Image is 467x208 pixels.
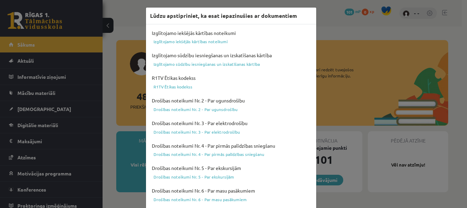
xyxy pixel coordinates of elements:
[150,119,312,128] h4: Drošības noteikumi Nr. 3 - Par elektrodrošību
[150,128,312,136] a: Drošības noteikumi Nr. 3 - Par elektrodrošību
[150,150,312,158] a: Drošības noteikumi Nr. 4 - Par pirmās palīdzības sniegšanu
[150,173,312,181] a: Drošības noteikumi Nr. 5 - Par ekskursijām
[150,83,312,91] a: R1TV Ētikas kodekss
[150,12,297,20] h3: Lūdzu apstipriniet, ka esat iepazinušies ar dokumentiem
[150,73,312,83] h4: R1TV Ētikas kodekss
[150,51,312,60] h4: Izglītojamo sūdzību iesniegšanas un izskatīšanas kārtība
[150,195,312,204] a: Drošības noteikumi Nr. 6 - Par masu pasākumiem
[150,28,312,38] h4: Izglītojamo iekšējās kārtības noteikumi
[150,96,312,105] h4: Drošības noteikumi Nr. 2 - Par ugunsdrošību
[150,105,312,113] a: Drošības noteikumi Nr. 2 - Par ugunsdrošību
[150,163,312,173] h4: Drošības noteikumi Nr. 5 - Par ekskursijām
[150,37,312,46] a: Izglītojamo iekšējās kārtības noteikumi
[150,186,312,195] h4: Drošības noteikumi Nr. 6 - Par masu pasākumiem
[150,60,312,68] a: Izglītojamo sūdzību iesniegšanas un izskatīšanas kārtība
[150,141,312,150] h4: Drošības noteikumi Nr. 4 - Par pirmās palīdzības sniegšanu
